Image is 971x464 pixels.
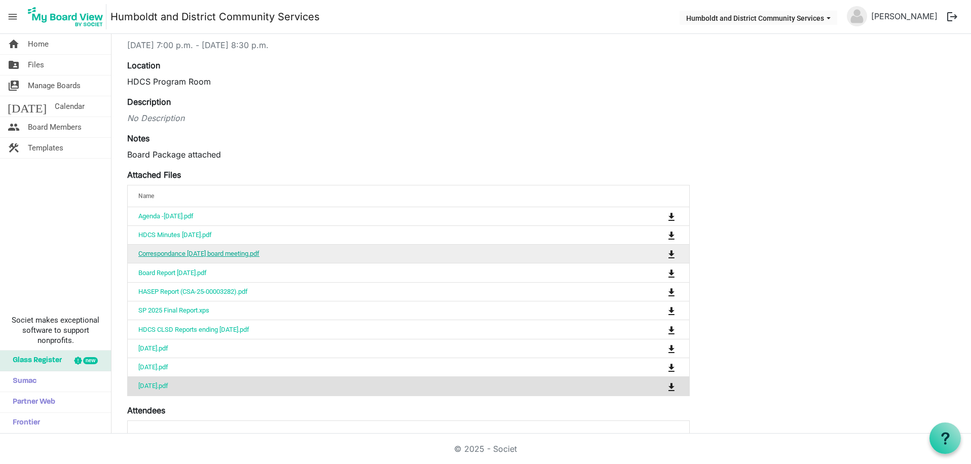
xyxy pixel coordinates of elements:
[8,55,20,75] span: folder_shared
[128,376,626,395] td: August 2025.pdf is template cell column header Name
[8,117,20,137] span: people
[28,117,82,137] span: Board Members
[127,404,165,416] label: Attendees
[127,96,171,108] label: Description
[128,301,626,320] td: SP 2025 Final Report.xps is template cell column header Name
[138,363,168,371] a: [DATE].pdf
[127,148,690,161] p: Board Package attached
[664,322,679,336] button: Download
[128,207,626,225] td: Agenda -September 2025.pdf is template cell column header Name
[127,169,181,181] label: Attached Files
[942,6,963,27] button: logout
[138,269,207,277] a: Board Report [DATE].pdf
[138,326,249,333] a: HDCS CLSD Reports ending [DATE].pdf
[664,285,679,299] button: Download
[626,358,689,376] td: is Command column column header
[138,382,168,390] a: [DATE].pdf
[5,315,106,345] span: Societ makes exceptional software to support nonprofits.
[138,231,212,239] a: HDCS Minutes [DATE].pdf
[8,34,20,54] span: home
[127,59,160,71] label: Location
[138,212,194,220] a: Agenda -[DATE].pdf
[664,379,679,393] button: Download
[55,96,85,117] span: Calendar
[8,138,20,158] span: construction
[664,303,679,318] button: Download
[127,132,150,144] label: Notes
[128,282,626,301] td: HASEP Report (CSA-25-00003282).pdf is template cell column header Name
[626,320,689,338] td: is Command column column header
[28,34,49,54] span: Home
[128,358,626,376] td: July 2025.pdf is template cell column header Name
[128,339,626,358] td: June 2025.pdf is template cell column header Name
[626,225,689,244] td: is Command column column header
[128,244,626,263] td: Correspondance Sept 2025 board meeting.pdf is template cell column header Name
[8,96,47,117] span: [DATE]
[680,11,837,25] button: Humboldt and District Community Services dropdownbutton
[664,209,679,223] button: Download
[83,357,98,364] div: new
[138,288,248,295] a: HASEP Report (CSA-25-00003282).pdf
[128,263,626,282] td: Board Report Sept 2025.pdf is template cell column header Name
[8,371,36,392] span: Sumac
[626,282,689,301] td: is Command column column header
[626,376,689,395] td: is Command column column header
[28,75,81,96] span: Manage Boards
[25,4,106,29] img: My Board View Logo
[8,392,55,412] span: Partner Web
[664,360,679,374] button: Download
[8,75,20,96] span: switch_account
[8,351,62,371] span: Glass Register
[664,265,679,280] button: Download
[110,7,320,27] a: Humboldt and District Community Services
[28,138,63,158] span: Templates
[8,413,40,433] span: Frontier
[138,344,168,352] a: [DATE].pdf
[127,39,690,51] div: [DATE] 7:00 p.m. - [DATE] 8:30 p.m.
[25,4,110,29] a: My Board View Logo
[664,228,679,242] button: Download
[127,75,690,88] div: HDCS Program Room
[138,306,209,314] a: SP 2025 Final Report.xps
[867,6,942,26] a: [PERSON_NAME]
[626,207,689,225] td: is Command column column header
[128,225,626,244] td: HDCS Minutes May 26, 2025.pdf is template cell column header Name
[138,192,154,200] span: Name
[3,7,22,26] span: menu
[626,339,689,358] td: is Command column column header
[454,444,517,454] a: © 2025 - Societ
[626,244,689,263] td: is Command column column header
[128,320,626,338] td: HDCS CLSD Reports ending June 30th, 2025.pdf is template cell column header Name
[138,250,259,257] a: Correspondance [DATE] board meeting.pdf
[847,6,867,26] img: no-profile-picture.svg
[626,301,689,320] td: is Command column column header
[626,263,689,282] td: is Command column column header
[28,55,44,75] span: Files
[664,341,679,356] button: Download
[127,112,690,124] div: No Description
[664,247,679,261] button: Download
